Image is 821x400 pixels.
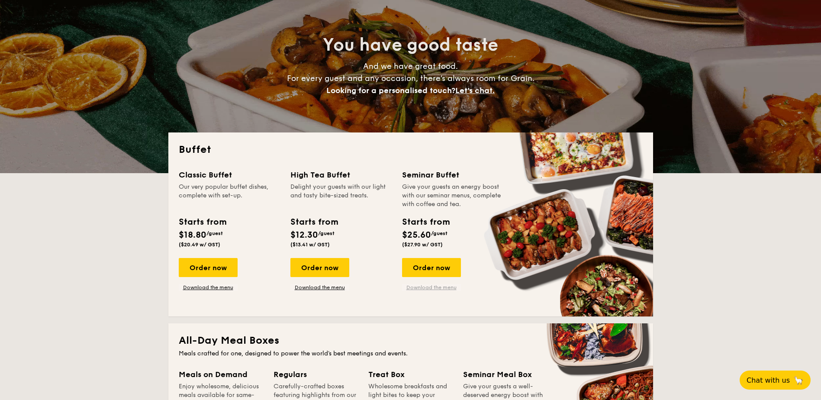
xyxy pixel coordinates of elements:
div: Starts from [179,216,226,229]
div: Delight your guests with our light and tasty bite-sized treats. [290,183,392,209]
span: You have good taste [323,35,498,55]
span: /guest [318,230,335,236]
h2: All-Day Meal Boxes [179,334,643,348]
button: Chat with us🦙 [740,371,811,390]
div: Classic Buffet [179,169,280,181]
div: Meals crafted for one, designed to power the world's best meetings and events. [179,349,643,358]
span: /guest [431,230,448,236]
span: And we have great food. For every guest and any occasion, there’s always room for Grain. [287,61,534,95]
div: Starts from [402,216,449,229]
span: Looking for a personalised touch? [326,86,455,95]
div: Our very popular buffet dishes, complete with set-up. [179,183,280,209]
div: Order now [290,258,349,277]
div: Seminar Meal Box [463,368,547,381]
h2: Buffet [179,143,643,157]
div: Order now [179,258,238,277]
span: $25.60 [402,230,431,240]
a: Download the menu [290,284,349,291]
div: Order now [402,258,461,277]
span: Chat with us [747,376,790,384]
span: $12.30 [290,230,318,240]
a: Download the menu [179,284,238,291]
div: Starts from [290,216,338,229]
span: ($20.49 w/ GST) [179,242,220,248]
span: Let's chat. [455,86,495,95]
div: High Tea Buffet [290,169,392,181]
span: 🦙 [793,375,804,385]
span: /guest [206,230,223,236]
div: Regulars [274,368,358,381]
div: Seminar Buffet [402,169,503,181]
span: ($27.90 w/ GST) [402,242,443,248]
span: $18.80 [179,230,206,240]
div: Give your guests an energy boost with our seminar menus, complete with coffee and tea. [402,183,503,209]
a: Download the menu [402,284,461,291]
div: Treat Box [368,368,453,381]
span: ($13.41 w/ GST) [290,242,330,248]
div: Meals on Demand [179,368,263,381]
